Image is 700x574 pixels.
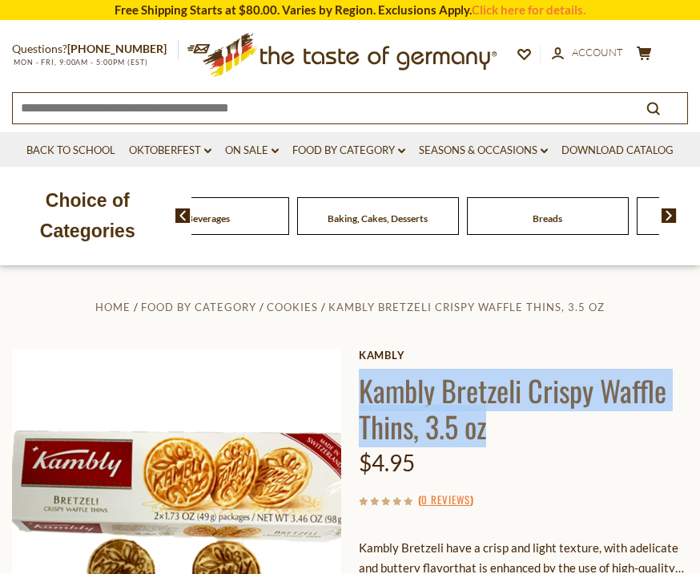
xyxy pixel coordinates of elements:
[225,142,279,160] a: On Sale
[187,212,230,224] a: Beverages
[141,301,256,313] a: Food By Category
[421,491,470,509] a: 0 Reviews
[26,142,115,160] a: Back to School
[67,42,167,55] a: [PHONE_NUMBER]
[418,491,473,507] span: ( )
[419,142,548,160] a: Seasons & Occasions
[12,39,179,59] p: Questions?
[359,449,415,476] span: $4.95
[328,212,428,224] a: Baking, Cakes, Desserts
[359,372,688,444] h1: Kambly Bretzeli Crispy Waffle Thins, 3.5 oz
[533,212,562,224] a: Breads
[662,208,677,223] img: next arrow
[359,349,688,362] a: Kambly
[472,2,585,17] a: Click here for details.
[552,44,623,62] a: Account
[561,142,674,160] a: Download Catalog
[175,208,191,223] img: previous arrow
[129,142,211,160] a: Oktoberfest
[359,540,636,555] span: Kambly Bretzeli have a crisp and light texture, with a
[267,301,318,313] a: Cookies
[12,58,148,67] span: MON - FRI, 9:00AM - 5:00PM (EST)
[328,301,605,313] a: Kambly Bretzeli Crispy Waffle Thins, 3.5 oz
[572,46,623,59] span: Account
[95,301,131,313] a: Home
[292,142,405,160] a: Food By Category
